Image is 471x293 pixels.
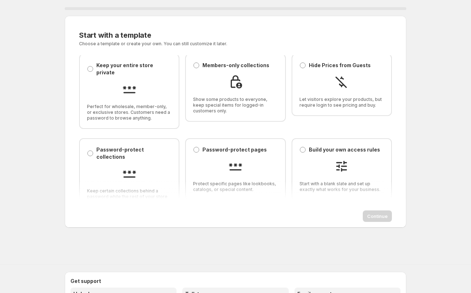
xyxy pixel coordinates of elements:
img: Members-only collections [228,75,243,89]
p: Password-protect pages [202,146,267,153]
span: Perfect for wholesale, member-only, or exclusive stores. Customers need a password to browse anyt... [87,104,172,121]
img: Hide Prices from Guests [334,75,349,89]
p: Members-only collections [202,62,269,69]
span: Start with a blank slate and set up exactly what works for your business. [299,181,384,192]
span: Keep certain collections behind a password while the rest of your store is open. [87,188,172,205]
span: Protect specific pages like lookbooks, catalogs, or special content. [193,181,278,192]
p: Choose a template or create your own. You can still customize it later. [79,41,307,47]
span: Show some products to everyone, keep special items for logged-in customers only. [193,97,278,114]
img: Build your own access rules [334,159,349,173]
span: Start with a template [79,31,151,39]
p: Hide Prices from Guests [309,62,371,69]
p: Build your own access rules [309,146,380,153]
p: Keep your entire store private [96,62,172,76]
img: Password-protect pages [228,159,243,173]
img: Password-protect collections [122,166,137,181]
h2: Get support [70,278,401,285]
img: Keep your entire store private [122,82,137,96]
span: Let visitors explore your products, but require login to see pricing and buy. [299,97,384,108]
p: Password-protect collections [96,146,172,161]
